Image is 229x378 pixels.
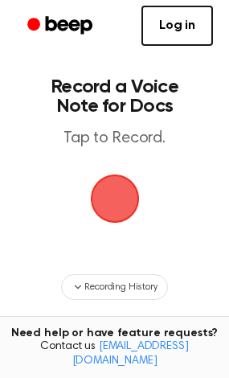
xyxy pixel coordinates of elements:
p: Tap to Record. [29,129,200,149]
span: Contact us [10,340,219,368]
a: Beep [16,10,107,42]
a: [EMAIL_ADDRESS][DOMAIN_NAME] [72,341,189,367]
h1: Record a Voice Note for Docs [29,77,200,116]
button: Beep Logo [91,175,139,223]
button: Recording History [61,274,167,300]
span: Recording History [84,280,157,294]
a: Log in [141,6,213,46]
